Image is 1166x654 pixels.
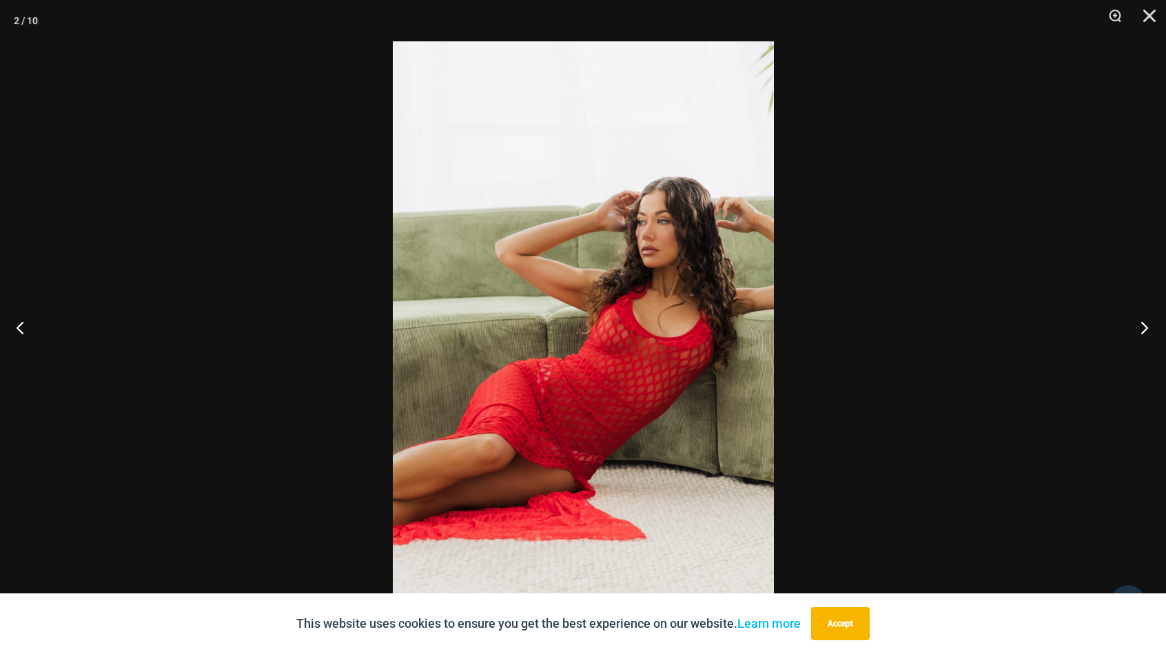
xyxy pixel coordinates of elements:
[1114,293,1166,362] button: Next
[811,607,870,640] button: Accept
[14,10,38,31] div: 2 / 10
[393,41,774,613] img: Sometimes Red 587 Dress 09
[296,613,801,634] p: This website uses cookies to ensure you get the best experience on our website.
[737,616,801,631] a: Learn more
